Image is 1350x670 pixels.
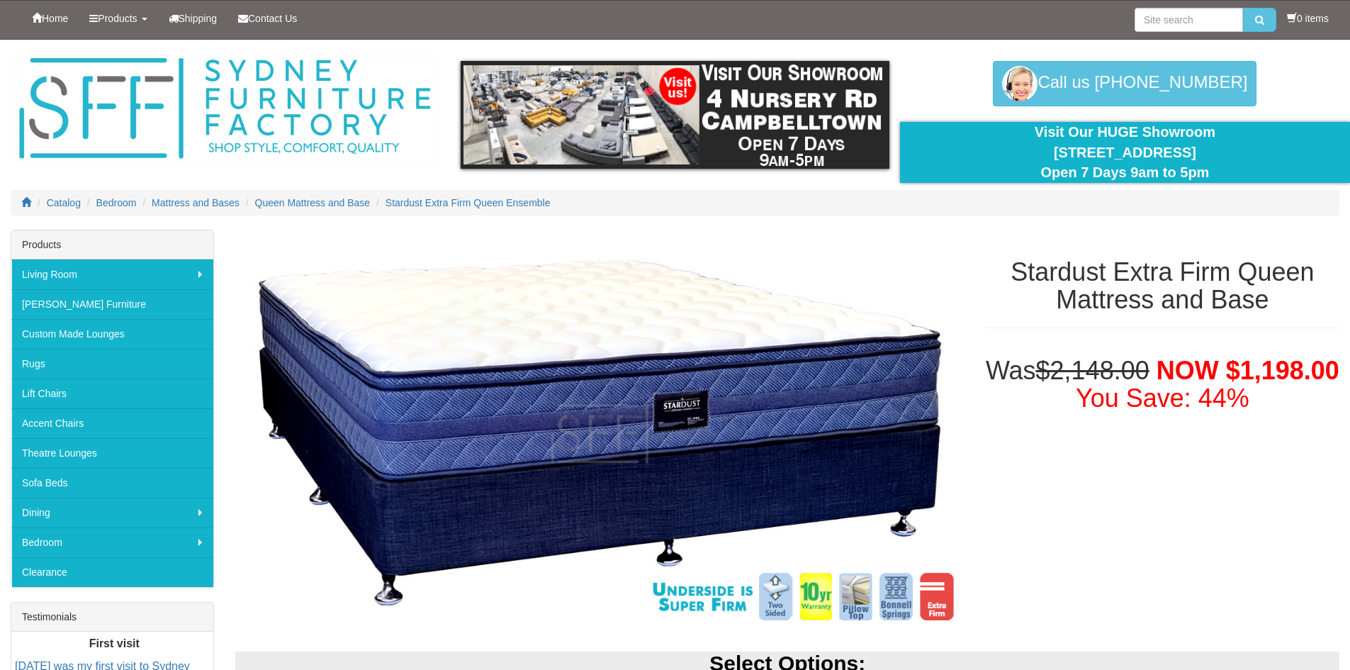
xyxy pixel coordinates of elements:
a: Catalog [47,197,81,208]
a: Sofa Beds [11,468,213,498]
img: Sydney Furniture Factory [12,54,437,164]
a: Queen Mattress and Base [255,197,371,208]
a: [PERSON_NAME] Furniture [11,289,213,319]
b: First visit [89,637,140,649]
div: Testimonials [11,603,213,632]
h1: Was [986,357,1339,413]
div: Products [11,230,213,259]
span: Home [42,13,68,24]
span: Contact Us [248,13,297,24]
h1: Stardust Extra Firm Queen Mattress and Base [986,258,1339,314]
a: Bedroom [11,527,213,557]
span: NOW $1,198.00 [1157,356,1339,385]
a: Lift Chairs [11,379,213,408]
a: Bedroom [96,197,137,208]
a: Stardust Extra Firm Queen Ensemble [386,197,551,208]
font: You Save: 44% [1076,384,1249,413]
a: Living Room [11,259,213,289]
div: Visit Our HUGE Showroom [STREET_ADDRESS] Open 7 Days 9am to 5pm [911,122,1339,183]
a: Products [79,1,157,36]
span: Products [98,13,137,24]
a: Home [21,1,79,36]
a: Rugs [11,349,213,379]
a: Custom Made Lounges [11,319,213,349]
img: showroom.gif [461,61,889,169]
a: Shipping [158,1,228,36]
a: Dining [11,498,213,527]
a: Theatre Lounges [11,438,213,468]
del: $2,148.00 [1036,356,1149,385]
span: Shipping [179,13,218,24]
a: Accent Chairs [11,408,213,438]
a: Clearance [11,557,213,587]
a: Mattress and Bases [152,197,240,208]
a: Contact Us [227,1,308,36]
li: 0 items [1287,11,1329,26]
input: Site search [1135,8,1243,32]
